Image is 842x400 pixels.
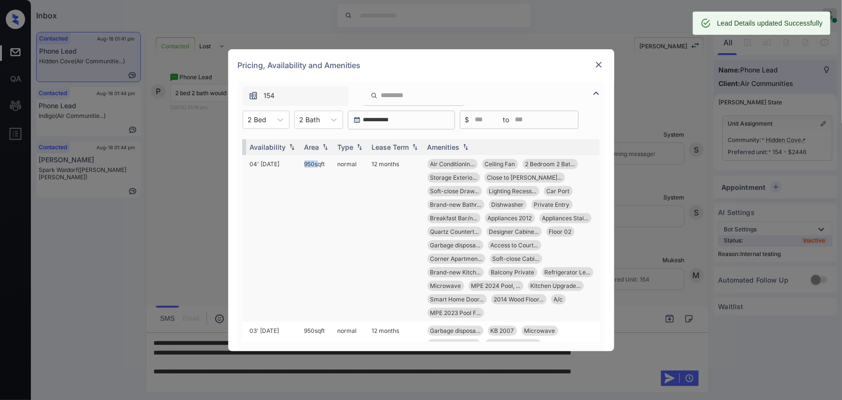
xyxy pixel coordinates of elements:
[430,201,482,208] span: Brand-new Bathr...
[489,187,537,195] span: Lighting Recess...
[248,91,258,100] img: icon-zuma
[430,255,483,262] span: Corner Apartmen...
[334,155,368,322] td: normal
[488,341,538,348] span: MPE 2023 Pool F...
[465,114,469,125] span: $
[492,201,524,208] span: Dishwasher
[430,228,479,235] span: Quartz Countert...
[287,143,297,150] img: sorting
[471,282,521,289] span: MPE 2024 Pool, ...
[355,143,364,150] img: sorting
[534,201,570,208] span: Private Entry
[493,255,539,262] span: Soft-close Cabi...
[428,143,460,151] div: Amenities
[525,160,575,168] span: 2 Bedroom 2 Bat...
[488,214,532,222] span: Appliances 2012
[430,187,479,195] span: Soft-close Draw...
[410,143,420,150] img: sorting
[549,228,572,235] span: Floor 02
[547,187,570,195] span: Car Port
[430,327,481,334] span: Garbage disposa...
[545,269,591,276] span: Refrigerator Le...
[246,155,301,322] td: 04' [DATE]
[338,143,354,151] div: Type
[264,90,275,101] span: 154
[717,14,823,32] div: Lead Details updated Successfully
[320,143,330,150] img: sorting
[430,282,461,289] span: Microwave
[491,269,535,276] span: Balcony Private
[525,327,555,334] span: Microwave
[491,327,514,334] span: KB 2007
[228,49,614,81] div: Pricing, Availability and Amenities
[368,155,424,322] td: 12 months
[461,143,470,150] img: sorting
[372,143,409,151] div: Lease Term
[430,269,481,276] span: Brand-new Kitch...
[371,91,378,100] img: icon-zuma
[487,174,562,181] span: Close to [PERSON_NAME]...
[430,309,481,316] span: MPE 2023 Pool F...
[250,143,286,151] div: Availability
[430,296,484,303] span: Smart Home Door...
[304,143,319,151] div: Area
[494,296,544,303] span: 2014 Wood Floor...
[531,282,581,289] span: Kitchen Upgrade...
[430,242,481,249] span: Garbage disposa...
[591,87,602,99] img: icon-zuma
[554,296,563,303] span: A/c
[542,214,589,222] span: Appliances Stai...
[485,160,515,168] span: Ceiling Fan
[430,160,475,168] span: Air Conditionin...
[491,242,538,249] span: Access to Court...
[489,228,539,235] span: Designer Cabine...
[430,341,478,348] span: Lighting Recess...
[430,214,478,222] span: Breakfast Bar/n...
[594,60,604,70] img: close
[430,174,477,181] span: Storage Exterio...
[503,114,510,125] span: to
[301,155,334,322] td: 950 sqft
